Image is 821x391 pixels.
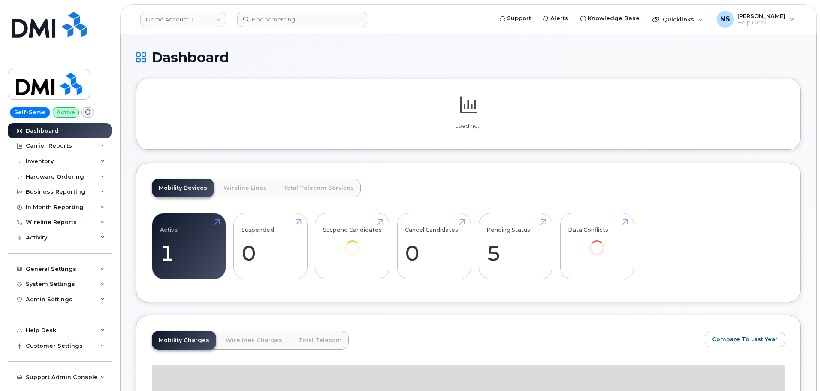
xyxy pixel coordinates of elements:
[152,331,216,350] a: Mobility Charges
[136,50,801,65] h1: Dashboard
[405,218,463,275] a: Cancel Candidates 0
[217,179,274,197] a: Wireline Lines
[323,218,382,267] a: Suspend Candidates
[241,218,299,275] a: Suspended 0
[160,218,218,275] a: Active 1
[712,335,778,343] span: Compare To Last Year
[292,331,349,350] a: Total Telecom
[568,218,626,267] a: Data Conflicts
[219,331,289,350] a: Wirelines Charges
[276,179,361,197] a: Total Telecom Services
[486,218,544,275] a: Pending Status 5
[152,179,214,197] a: Mobility Devices
[705,332,785,347] button: Compare To Last Year
[152,122,785,130] p: Loading...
